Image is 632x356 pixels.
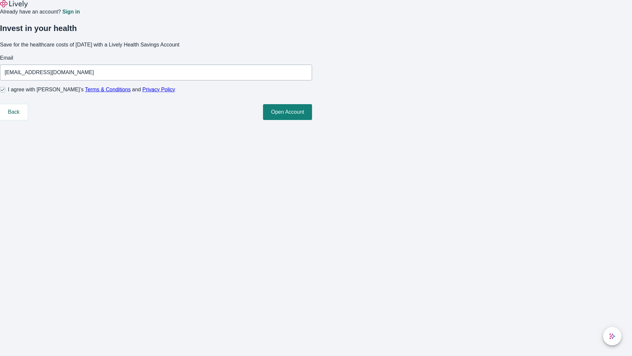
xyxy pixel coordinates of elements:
svg: Lively AI Assistant [609,333,616,340]
a: Sign in [62,9,80,15]
button: Open Account [263,104,312,120]
span: I agree with [PERSON_NAME]’s and [8,86,175,94]
button: chat [603,327,621,345]
a: Privacy Policy [143,87,175,92]
a: Terms & Conditions [85,87,131,92]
